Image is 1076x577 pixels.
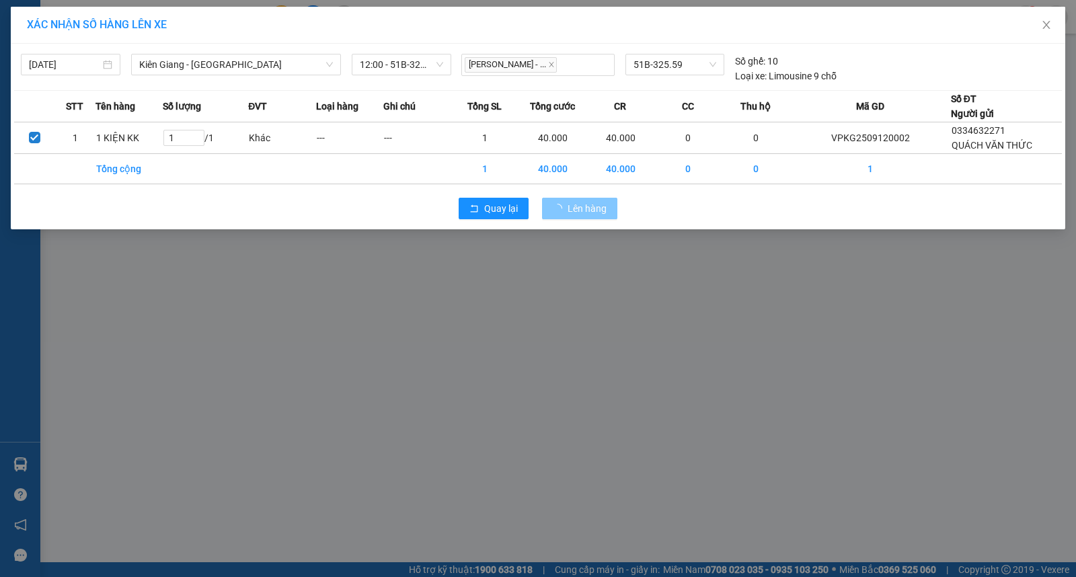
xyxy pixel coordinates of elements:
td: 40.000 [519,154,587,184]
td: 1 [790,154,951,184]
td: 1 [451,154,519,184]
span: Lên hàng [568,201,607,216]
span: phone [6,100,17,110]
td: 40.000 [519,122,587,154]
input: 12/09/2025 [29,57,100,72]
span: Loại hàng [316,99,358,114]
span: 12:00 - 51B-325.59 [360,54,443,75]
span: Loại xe: [735,69,767,83]
span: Quay lại [484,201,518,216]
td: --- [316,122,384,154]
span: ĐVT [248,99,267,114]
span: CR [614,99,626,114]
button: rollbackQuay lại [459,198,529,219]
span: rollback [469,204,479,215]
div: Số ĐT Người gửi [951,91,994,121]
span: Số lượng [163,99,201,114]
span: Số ghế: [735,54,765,69]
td: 40.000 [586,154,654,184]
div: 10 [735,54,778,69]
span: 51B-325.59 [633,54,716,75]
span: Tổng cước [530,99,575,114]
td: 40.000 [586,122,654,154]
span: close [1041,20,1052,30]
span: Tổng SL [467,99,502,114]
span: Thu hộ [740,99,771,114]
span: STT [66,99,83,114]
td: --- [383,122,451,154]
span: Ghi chú [383,99,416,114]
li: E11, Đường số 8, Khu dân cư Nông [GEOGRAPHIC_DATA], Kv.[GEOGRAPHIC_DATA], [GEOGRAPHIC_DATA] [6,30,256,98]
span: 0334632271 [952,125,1005,136]
button: Close [1028,7,1065,44]
td: 0 [722,122,790,154]
span: environment [77,32,88,43]
td: / 1 [163,122,248,154]
span: CC [682,99,694,114]
td: Khác [248,122,316,154]
span: Kiên Giang - Cần Thơ [139,54,333,75]
td: 1 KIỆN KK [95,122,163,154]
td: Tổng cộng [95,154,163,184]
div: Limousine 9 chỗ [735,69,837,83]
td: 0 [654,122,722,154]
span: QUÁCH VĂN THỨC [952,140,1032,151]
span: loading [553,204,568,213]
button: Lên hàng [542,198,617,219]
span: XÁC NHẬN SỐ HÀNG LÊN XE [27,18,167,31]
img: logo.jpg [6,6,73,73]
td: 1 [451,122,519,154]
b: [PERSON_NAME] [77,9,190,26]
span: Mã GD [856,99,884,114]
td: 0 [654,154,722,184]
span: [PERSON_NAME] - ... [465,57,557,73]
li: 1900 8181 [6,97,256,114]
td: 1 [54,122,95,154]
td: VPKG2509120002 [790,122,951,154]
span: Tên hàng [95,99,135,114]
span: close [548,61,555,68]
td: 0 [722,154,790,184]
span: down [325,61,334,69]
